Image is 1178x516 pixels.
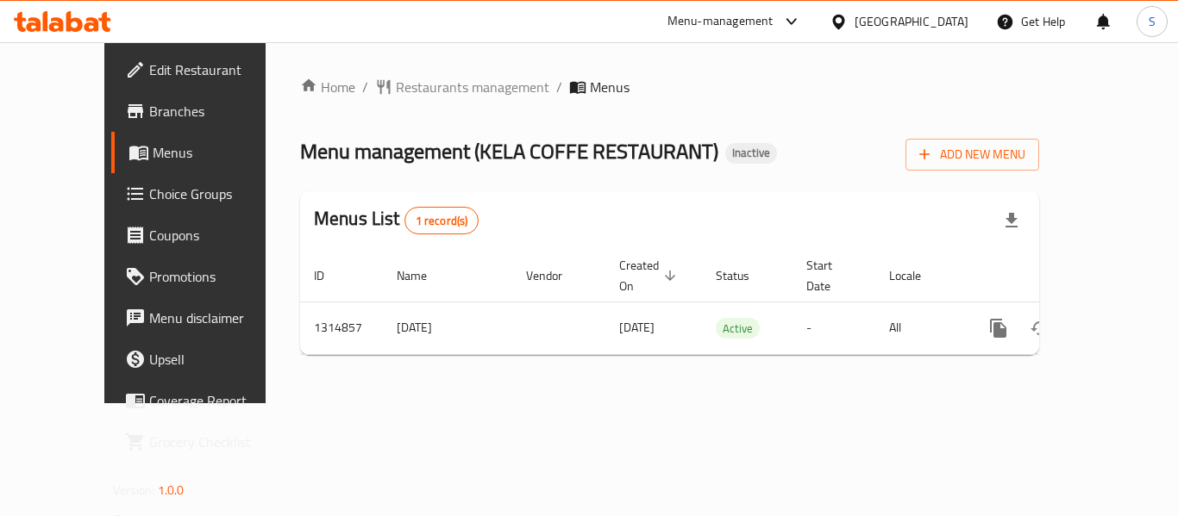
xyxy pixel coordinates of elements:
[149,59,287,80] span: Edit Restaurant
[111,297,301,339] a: Menu disclaimer
[362,77,368,97] li: /
[314,206,479,234] h2: Menus List
[300,77,1039,97] nav: breadcrumb
[991,200,1032,241] div: Export file
[919,144,1025,165] span: Add New Menu
[111,132,301,173] a: Menus
[149,349,287,370] span: Upsell
[111,380,301,421] a: Coverage Report
[111,90,301,132] a: Branches
[300,132,718,171] span: Menu management ( KELA COFFE RESTAURANT )
[875,302,964,354] td: All
[667,11,774,32] div: Menu-management
[300,302,383,354] td: 1314857
[526,265,585,286] span: Vendor
[396,77,549,97] span: Restaurants management
[149,101,287,121] span: Branches
[111,421,301,463] a: Grocery Checklist
[111,173,301,214] a: Choice Groups
[725,146,777,160] span: Inactive
[725,143,777,164] div: Inactive
[111,339,301,380] a: Upsell
[397,265,449,286] span: Name
[1149,12,1156,31] span: S
[716,265,772,286] span: Status
[375,77,549,97] a: Restaurants management
[149,183,287,204] span: Choice Groups
[111,256,301,297] a: Promotions
[300,250,1157,355] table: enhanced table
[113,479,155,501] span: Version:
[158,479,185,501] span: 1.0.0
[905,139,1039,171] button: Add New Menu
[404,207,479,234] div: Total records count
[149,266,287,287] span: Promotions
[964,250,1157,302] th: Actions
[300,77,355,97] a: Home
[1019,308,1061,349] button: Change Status
[806,255,855,296] span: Start Date
[716,318,760,339] div: Active
[716,319,760,339] span: Active
[149,308,287,328] span: Menu disclaimer
[556,77,562,97] li: /
[149,390,287,411] span: Coverage Report
[793,302,875,354] td: -
[978,308,1019,349] button: more
[383,302,512,354] td: [DATE]
[405,213,479,229] span: 1 record(s)
[889,265,943,286] span: Locale
[111,214,301,256] a: Coupons
[149,225,287,246] span: Coupons
[111,49,301,90] a: Edit Restaurant
[314,265,347,286] span: ID
[590,77,630,97] span: Menus
[619,255,681,296] span: Created On
[149,432,287,452] span: Grocery Checklist
[855,12,968,31] div: [GEOGRAPHIC_DATA]
[619,316,655,339] span: [DATE]
[153,142,287,163] span: Menus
